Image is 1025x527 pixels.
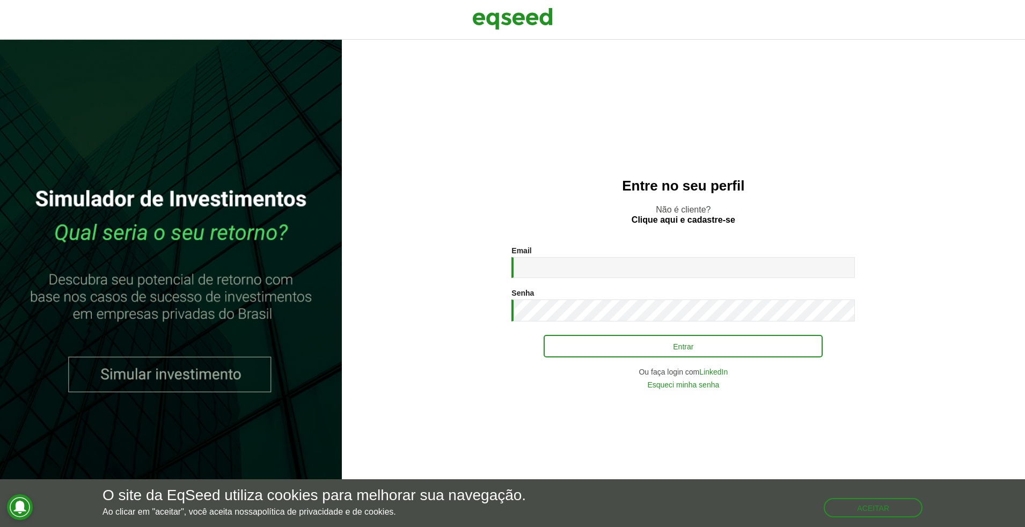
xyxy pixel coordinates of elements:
h2: Entre no seu perfil [363,178,1004,194]
button: Aceitar [824,498,922,517]
a: Clique aqui e cadastre-se [632,216,735,224]
p: Não é cliente? [363,204,1004,225]
button: Entrar [544,335,823,357]
a: Esqueci minha senha [647,381,719,389]
label: Senha [511,289,534,297]
div: Ou faça login com [511,368,855,376]
a: política de privacidade e de cookies [258,508,394,516]
p: Ao clicar em "aceitar", você aceita nossa . [102,507,526,517]
a: LinkedIn [699,368,728,376]
label: Email [511,247,531,254]
img: EqSeed Logo [472,5,553,32]
h5: O site da EqSeed utiliza cookies para melhorar sua navegação. [102,487,526,504]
